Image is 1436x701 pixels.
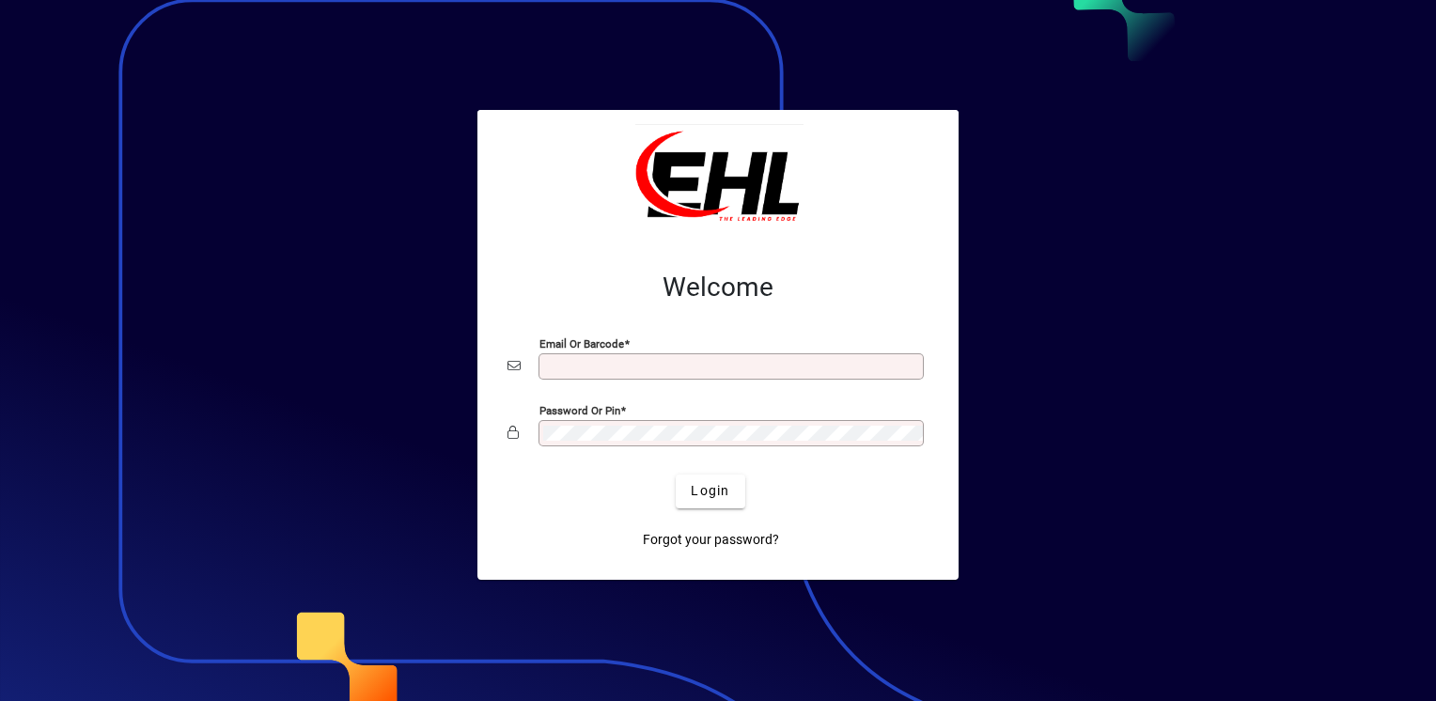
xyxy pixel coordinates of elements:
a: Forgot your password? [635,523,787,557]
span: Forgot your password? [643,530,779,550]
h2: Welcome [507,272,929,304]
button: Login [676,475,744,508]
mat-label: Password or Pin [539,403,620,416]
span: Login [691,481,729,501]
mat-label: Email or Barcode [539,336,624,350]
